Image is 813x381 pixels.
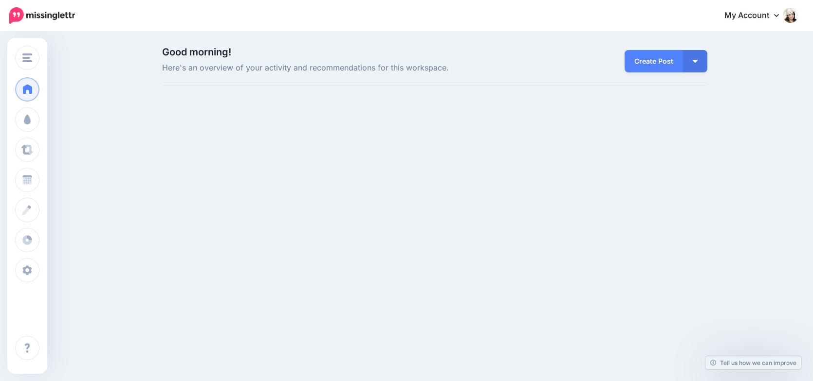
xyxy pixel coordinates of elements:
span: Good morning! [162,46,231,58]
img: menu.png [22,53,32,62]
a: My Account [715,4,798,28]
img: Missinglettr [9,7,75,24]
img: arrow-down-white.png [693,60,698,63]
a: Create Post [625,50,683,72]
span: Here's an overview of your activity and recommendations for this workspace. [162,62,521,74]
a: Tell us how we can improve [705,356,801,369]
